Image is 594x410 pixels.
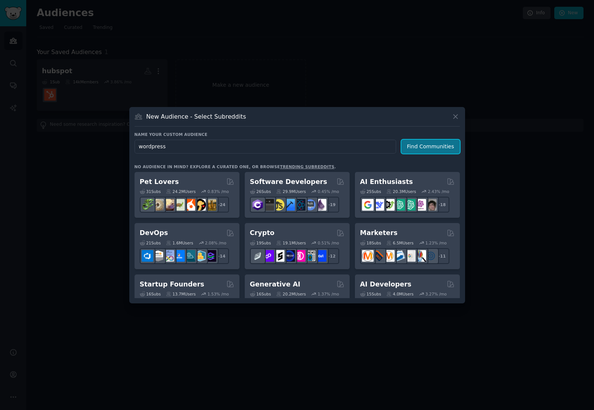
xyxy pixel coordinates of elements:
[205,250,216,262] img: PlatformEngineers
[383,250,395,262] img: AskMarketing
[315,250,326,262] img: defi_
[252,199,263,211] img: csharp
[250,291,271,297] div: 16 Sub s
[184,199,195,211] img: cockatiel
[362,250,374,262] img: content_marketing
[135,132,460,137] h3: Name your custom audience
[428,189,449,194] div: 2.43 % /mo
[140,228,168,238] h2: DevOps
[360,228,398,238] h2: Marketers
[434,248,449,264] div: + 11
[304,250,316,262] img: CryptoNews
[315,199,326,211] img: elixir
[294,199,305,211] img: reactnative
[386,189,416,194] div: 20.3M Users
[140,189,161,194] div: 31 Sub s
[276,189,306,194] div: 29.9M Users
[294,250,305,262] img: defiblockchain
[152,250,164,262] img: AWS_Certified_Experts
[140,177,179,187] h2: Pet Lovers
[262,199,274,211] img: software
[140,240,161,246] div: 21 Sub s
[146,113,246,121] h3: New Audience - Select Subreddits
[323,248,339,264] div: + 12
[373,199,384,211] img: DeepSeek
[394,199,405,211] img: chatgpt_promptDesign
[213,197,229,213] div: + 24
[163,250,174,262] img: Docker_DevOps
[273,199,284,211] img: learnjavascript
[208,291,229,297] div: 1.53 % /mo
[194,199,206,211] img: PetAdvice
[360,280,411,289] h2: AI Developers
[276,291,306,297] div: 20.2M Users
[280,164,334,169] a: trending subreddits
[194,250,206,262] img: aws_cdk
[142,250,153,262] img: azuredevops
[425,250,437,262] img: OnlineMarketing
[318,189,339,194] div: 0.45 % /mo
[360,291,381,297] div: 15 Sub s
[135,140,396,154] input: Pick a short name, like "Digital Marketers" or "Movie-Goers"
[386,240,414,246] div: 6.5M Users
[250,280,301,289] h2: Generative AI
[362,199,374,211] img: GoogleGeminiAI
[283,199,295,211] img: iOSProgramming
[205,240,226,246] div: 2.08 % /mo
[273,250,284,262] img: ethstaker
[323,197,339,213] div: + 19
[360,189,381,194] div: 25 Sub s
[425,291,447,297] div: 3.27 % /mo
[173,199,185,211] img: turtle
[184,250,195,262] img: platformengineering
[250,240,271,246] div: 19 Sub s
[163,199,174,211] img: leopardgeckos
[140,280,204,289] h2: Startup Founders
[250,189,271,194] div: 26 Sub s
[383,199,395,211] img: AItoolsCatalog
[386,291,414,297] div: 4.0M Users
[205,199,216,211] img: dogbreed
[373,250,384,262] img: bigseo
[166,240,193,246] div: 1.6M Users
[250,177,327,187] h2: Software Developers
[152,199,164,211] img: ballpython
[318,291,339,297] div: 1.37 % /mo
[135,164,336,169] div: No audience in mind? Explore a curated one, or browse .
[140,291,161,297] div: 16 Sub s
[434,197,449,213] div: + 18
[142,199,153,211] img: herpetology
[404,250,416,262] img: googleads
[414,199,426,211] img: OpenAIDev
[425,240,447,246] div: 1.23 % /mo
[304,199,316,211] img: AskComputerScience
[404,199,416,211] img: chatgpt_prompts_
[414,250,426,262] img: MarketingResearch
[166,291,196,297] div: 13.7M Users
[213,248,229,264] div: + 14
[283,250,295,262] img: web3
[262,250,274,262] img: 0xPolygon
[318,240,339,246] div: 0.51 % /mo
[425,199,437,211] img: ArtificalIntelligence
[394,250,405,262] img: Emailmarketing
[360,240,381,246] div: 18 Sub s
[401,140,460,154] button: Find Communities
[252,250,263,262] img: ethfinance
[250,228,275,238] h2: Crypto
[166,189,196,194] div: 24.2M Users
[208,189,229,194] div: 0.83 % /mo
[173,250,185,262] img: DevOpsLinks
[276,240,306,246] div: 19.1M Users
[360,177,413,187] h2: AI Enthusiasts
